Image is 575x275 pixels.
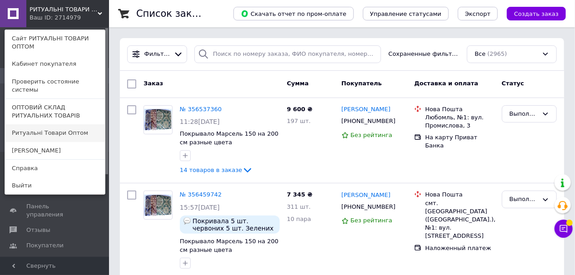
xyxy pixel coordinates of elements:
[180,167,242,173] span: 14 товаров в заказе
[26,241,64,250] span: Покупатели
[465,10,491,17] span: Экспорт
[5,30,105,55] a: Сайт РИТУАЛЬНІ ТОВАРИ ОПТОМ
[340,115,397,127] div: [PHONE_NUMBER]
[414,80,478,87] span: Доставка и оплата
[287,191,312,198] span: 7 345 ₴
[342,80,382,87] span: Покупатель
[144,109,172,130] img: Фото товару
[144,105,173,134] a: Фото товару
[5,55,105,73] a: Кабинет покупателя
[30,5,98,14] span: РИТУАЛЬНІ ТОВАРИ ОПТОМ
[425,133,494,150] div: На карту Приват Банка
[514,10,559,17] span: Создать заказ
[193,217,276,232] span: Покривала 5 шт. червоних 5 шт. Зелених
[180,238,278,253] a: Покрывало Марсель 150 на 200 см разные цвета
[458,7,498,20] button: Экспорт
[475,50,486,59] span: Все
[144,50,170,59] span: Фильтры
[425,199,494,241] div: смт. [GEOGRAPHIC_DATA] ([GEOGRAPHIC_DATA].), №1: вул. [STREET_ADDRESS]
[180,130,278,146] a: Покрывало Марсель 150 на 200 см разные цвета
[180,167,253,173] a: 14 товаров в заказе
[342,191,391,200] a: [PERSON_NAME]
[363,7,449,20] button: Управление статусами
[5,142,105,159] a: [PERSON_NAME]
[370,10,441,17] span: Управление статусами
[144,191,173,220] a: Фото товару
[425,113,494,130] div: Любомль, №1: вул. Промислова, 3
[425,191,494,199] div: Нова Пошта
[241,10,347,18] span: Скачать отчет по пром-оплате
[5,160,105,177] a: Справка
[287,203,311,210] span: 311 шт.
[30,14,68,22] div: Ваш ID: 2714979
[26,202,84,219] span: Панель управления
[388,50,460,59] span: Сохраненные фильтры:
[425,105,494,113] div: Нова Пошта
[144,80,163,87] span: Заказ
[287,216,311,222] span: 10 пара
[5,177,105,194] a: Выйти
[183,217,191,225] img: :speech_balloon:
[194,45,382,63] input: Поиск по номеру заказа, ФИО покупателя, номеру телефона, Email, номеру накладной
[510,109,538,119] div: Выполнен
[287,106,312,113] span: 9 600 ₴
[498,10,566,17] a: Создать заказ
[180,191,222,198] a: № 356459742
[507,7,566,20] button: Создать заказ
[425,244,494,252] div: Наложенный платеж
[26,226,50,234] span: Отзывы
[351,132,392,138] span: Без рейтинга
[502,80,525,87] span: Статус
[5,99,105,124] a: ОПТОВИЙ СКЛАД РИТУАЛЬНИХ ТОВАРІВ
[342,105,391,114] a: [PERSON_NAME]
[136,8,214,19] h1: Список заказов
[287,80,309,87] span: Сумма
[180,106,222,113] a: № 356537360
[5,73,105,98] a: Проверить состояние системы
[287,118,311,124] span: 197 шт.
[5,124,105,142] a: Ритуальні Товари Оптом
[180,118,220,125] span: 11:28[DATE]
[351,217,392,224] span: Без рейтинга
[510,195,538,204] div: Выполнен
[487,50,507,57] span: (2965)
[144,195,172,216] img: Фото товару
[233,7,354,20] button: Скачать отчет по пром-оплате
[555,220,573,238] button: Чат с покупателем
[180,204,220,211] span: 15:57[DATE]
[340,201,397,213] div: [PHONE_NUMBER]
